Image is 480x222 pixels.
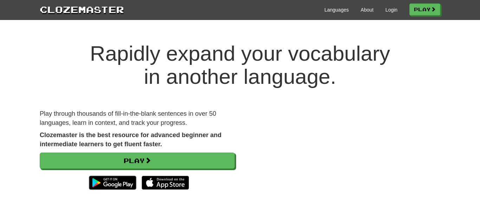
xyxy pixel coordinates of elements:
img: Download_on_the_App_Store_Badge_US-UK_135x40-25178aeef6eb6b83b96f5f2d004eda3bffbb37122de64afbaef7... [142,176,189,190]
strong: Clozemaster is the best resource for advanced beginner and intermediate learners to get fluent fa... [40,132,221,148]
img: Get it on Google Play [85,172,140,193]
a: Clozemaster [40,3,124,16]
p: Play through thousands of fill-in-the-blank sentences in over 50 languages, learn in context, and... [40,109,235,127]
a: Play [409,4,440,15]
a: About [361,6,374,13]
a: Play [40,153,235,169]
a: Login [385,6,397,13]
a: Languages [324,6,349,13]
